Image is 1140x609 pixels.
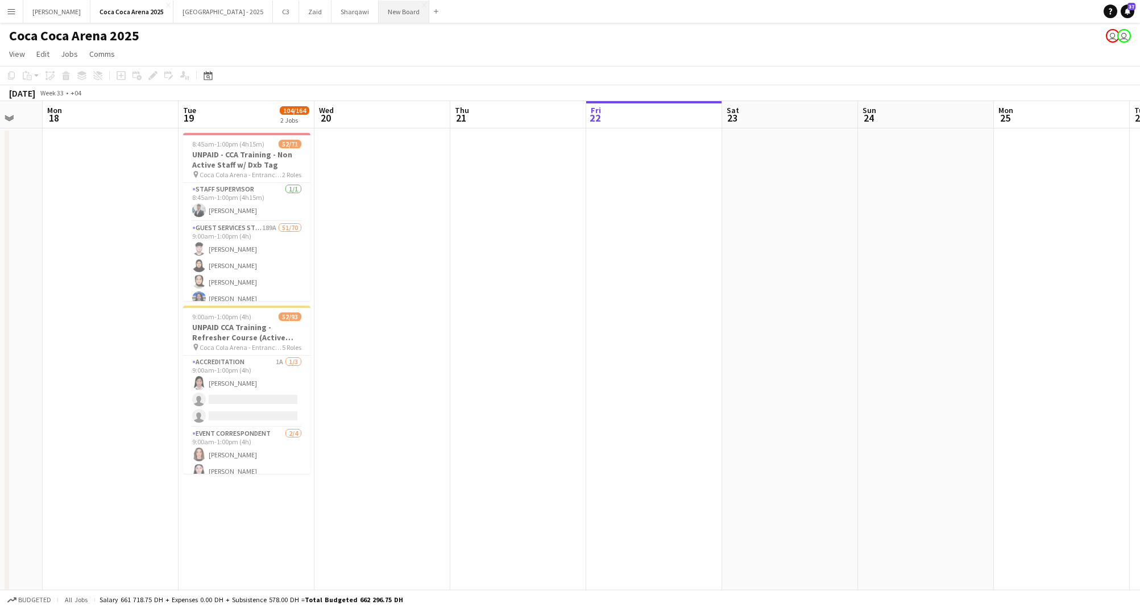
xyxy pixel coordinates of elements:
[200,170,282,179] span: Coca Cola Arena - Entrance F
[183,105,196,115] span: Tue
[200,343,282,352] span: Coca Cola Arena - Entrance F
[56,47,82,61] a: Jobs
[279,312,301,321] span: 52/93
[280,116,309,124] div: 2 Jobs
[998,105,1013,115] span: Mon
[183,183,310,222] app-card-role: Staff Supervisor1/18:45am-1:00pm (4h15m)[PERSON_NAME]
[192,312,251,321] span: 9:00am-1:00pm (4h)
[591,105,601,115] span: Fri
[727,105,739,115] span: Sat
[90,1,173,23] button: Coca Coca Arena 2025
[1106,29,1120,43] app-user-avatar: Precious Telen
[280,106,309,115] span: 104/164
[6,594,53,606] button: Budgeted
[181,111,196,124] span: 19
[1121,5,1134,18] a: 37
[9,27,139,44] h1: Coca Coca Arena 2025
[725,111,739,124] span: 23
[192,140,264,148] span: 8:45am-1:00pm (4h15m)
[173,1,273,23] button: [GEOGRAPHIC_DATA] - 2025
[273,1,299,23] button: C3
[89,49,115,59] span: Comms
[63,595,90,604] span: All jobs
[282,170,301,179] span: 2 Roles
[47,105,62,115] span: Mon
[453,111,469,124] span: 21
[589,111,601,124] span: 22
[455,105,469,115] span: Thu
[23,1,90,23] button: [PERSON_NAME]
[183,356,310,427] app-card-role: Accreditation1A1/39:00am-1:00pm (4h)[PERSON_NAME]
[1117,29,1131,43] app-user-avatar: Kate Oliveros
[305,595,403,604] span: Total Budgeted 662 296.75 DH
[379,1,429,23] button: New Board
[5,47,30,61] a: View
[299,1,331,23] button: Zaid
[183,306,310,474] app-job-card: 9:00am-1:00pm (4h)52/93UNPAID CCA Training - Refresher Course (Active Staff) Coca Cola Arena - En...
[1127,3,1135,10] span: 37
[32,47,54,61] a: Edit
[45,111,62,124] span: 18
[85,47,119,61] a: Comms
[279,140,301,148] span: 52/71
[183,427,310,515] app-card-role: Event Correspondent2/49:00am-1:00pm (4h)[PERSON_NAME][PERSON_NAME]
[331,1,379,23] button: Sharqawi
[861,111,876,124] span: 24
[183,133,310,301] app-job-card: 8:45am-1:00pm (4h15m)52/71UNPAID - CCA Training - Non Active Staff w/ Dxb Tag Coca Cola Arena - E...
[36,49,49,59] span: Edit
[183,322,310,343] h3: UNPAID CCA Training - Refresher Course (Active Staff)
[9,49,25,59] span: View
[282,343,301,352] span: 5 Roles
[9,87,35,99] div: [DATE]
[863,105,876,115] span: Sun
[71,89,81,97] div: +04
[183,149,310,170] h3: UNPAID - CCA Training - Non Active Staff w/ Dxb Tag
[317,111,334,124] span: 20
[18,596,51,604] span: Budgeted
[997,111,1013,124] span: 25
[319,105,334,115] span: Wed
[61,49,78,59] span: Jobs
[38,89,66,97] span: Week 33
[100,595,403,604] div: Salary 661 718.75 DH + Expenses 0.00 DH + Subsistence 578.00 DH =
